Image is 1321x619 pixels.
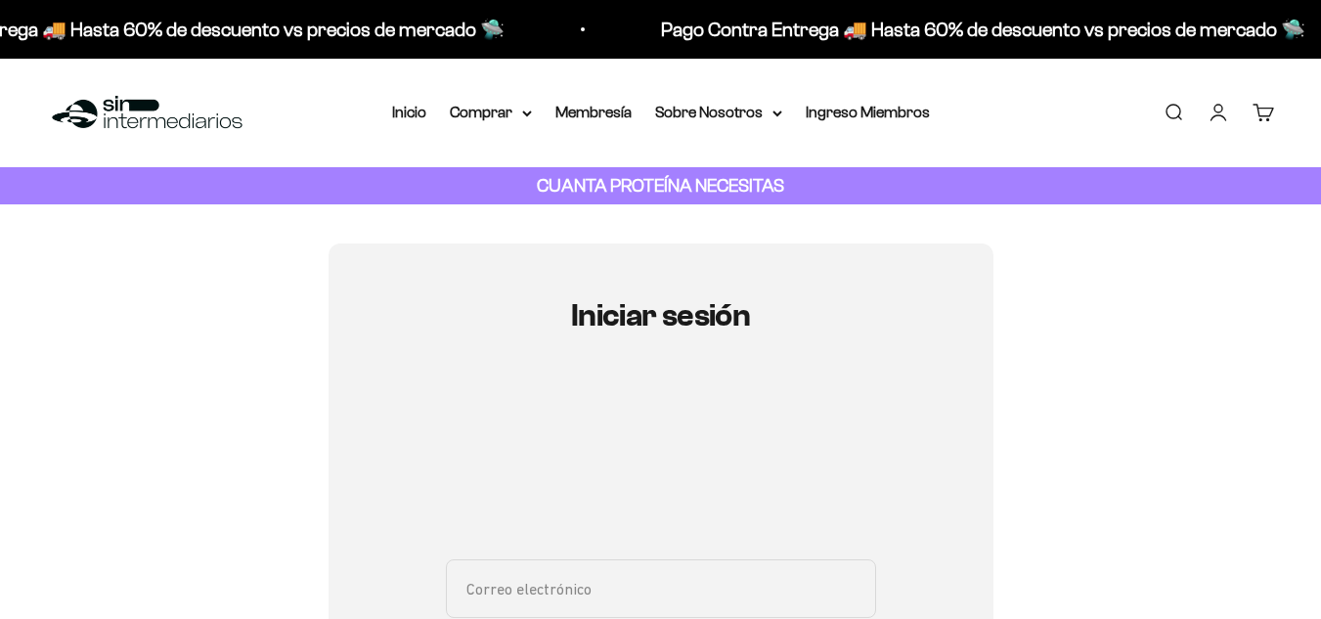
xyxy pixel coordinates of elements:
[446,298,876,332] h1: Iniciar sesión
[655,100,782,125] summary: Sobre Nosotros
[446,389,876,536] iframe: Social Login Buttons
[537,175,784,196] strong: CUANTA PROTEÍNA NECESITAS
[555,104,632,120] a: Membresía
[661,14,1305,45] p: Pago Contra Entrega 🚚 Hasta 60% de descuento vs precios de mercado 🛸
[450,100,532,125] summary: Comprar
[392,104,426,120] a: Inicio
[806,104,930,120] a: Ingreso Miembros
